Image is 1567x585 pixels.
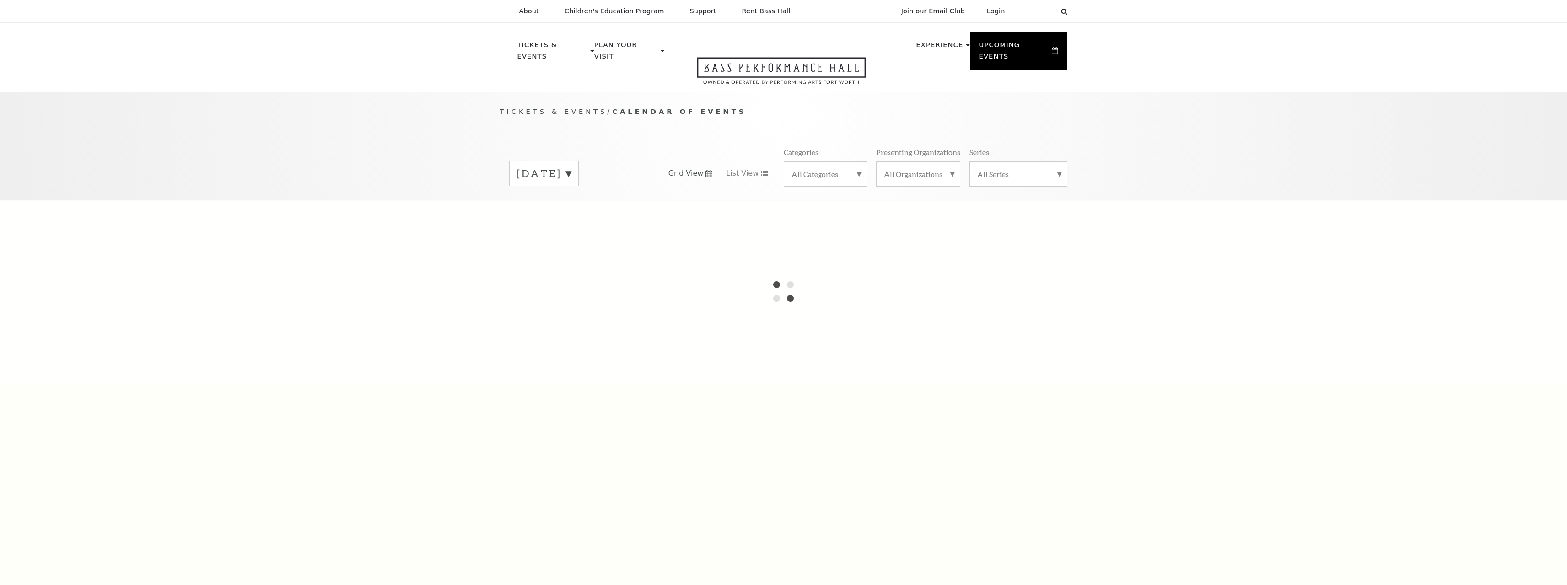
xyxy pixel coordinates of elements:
p: Categories [784,147,819,157]
p: Support [690,7,716,15]
p: / [500,106,1067,118]
span: Calendar of Events [612,107,746,115]
label: All Categories [792,169,859,179]
select: Select: [1020,7,1052,16]
span: List View [726,168,759,178]
p: Tickets & Events [517,39,588,67]
p: Plan Your Visit [594,39,658,67]
p: Upcoming Events [979,39,1050,67]
p: Presenting Organizations [876,147,960,157]
p: Rent Bass Hall [742,7,791,15]
label: All Organizations [884,169,953,179]
span: Grid View [668,168,704,178]
span: Tickets & Events [500,107,608,115]
p: Series [969,147,989,157]
label: [DATE] [517,166,571,181]
label: All Series [977,169,1060,179]
p: Experience [916,39,963,56]
p: Children's Education Program [565,7,664,15]
p: About [519,7,539,15]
